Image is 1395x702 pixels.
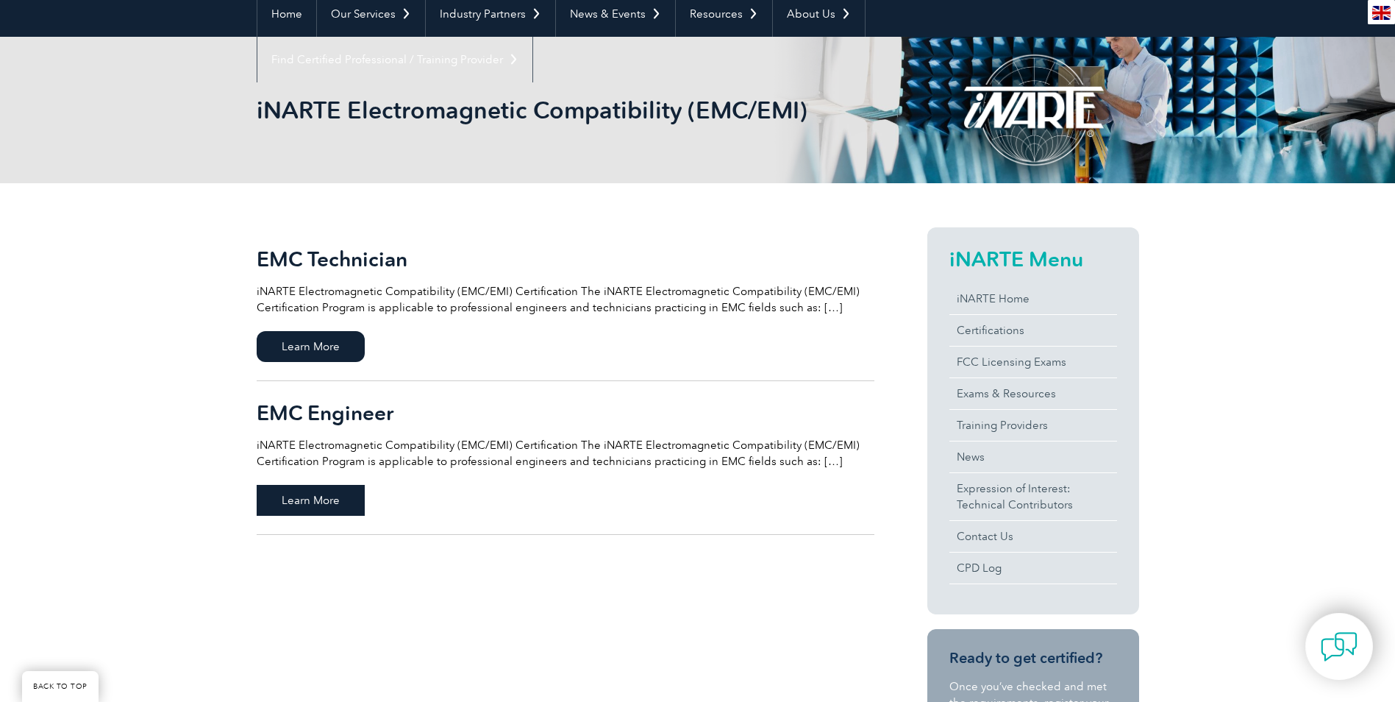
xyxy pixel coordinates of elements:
[1321,628,1357,665] img: contact-chat.png
[949,283,1117,314] a: iNARTE Home
[257,381,874,535] a: EMC Engineer iNARTE Electromagnetic Compatibility (EMC/EMI) Certification The iNARTE Electromagne...
[949,649,1117,667] h3: Ready to get certified?
[257,227,874,381] a: EMC Technician iNARTE Electromagnetic Compatibility (EMC/EMI) Certification The iNARTE Electromag...
[1372,6,1391,20] img: en
[949,553,1117,584] a: CPD Log
[257,283,874,316] p: iNARTE Electromagnetic Compatibility (EMC/EMI) Certification The iNARTE Electromagnetic Compatibi...
[949,315,1117,346] a: Certifications
[949,442,1117,472] a: News
[949,378,1117,409] a: Exams & Resources
[257,437,874,469] p: iNARTE Electromagnetic Compatibility (EMC/EMI) Certification The iNARTE Electromagnetic Compatibi...
[949,247,1117,271] h2: iNARTE Menu
[257,247,874,271] h2: EMC Technician
[22,671,99,702] a: BACK TO TOP
[257,485,365,516] span: Learn More
[257,96,821,124] h1: iNARTE Electromagnetic Compatibility (EMC/EMI)
[949,410,1117,441] a: Training Providers
[257,37,532,82] a: Find Certified Professional / Training Provider
[949,521,1117,552] a: Contact Us
[257,401,874,425] h2: EMC Engineer
[257,331,365,362] span: Learn More
[949,347,1117,377] a: FCC Licensing Exams
[949,473,1117,520] a: Expression of Interest:Technical Contributors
